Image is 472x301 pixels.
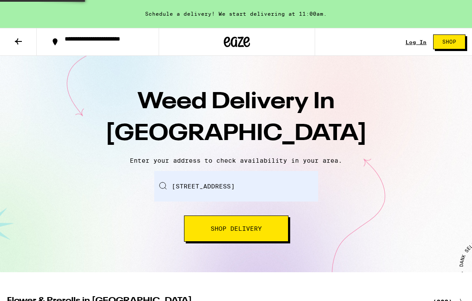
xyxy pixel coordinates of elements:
input: Enter your delivery address [154,171,318,202]
button: Shop [433,34,465,49]
p: Enter your address to check availability in your area. [9,157,463,164]
button: Shop Delivery [184,215,288,242]
span: [GEOGRAPHIC_DATA] [105,123,367,145]
a: Shop [427,34,472,49]
span: Hi. Need any help? [5,6,63,13]
span: Shop [442,39,456,44]
span: Shop Delivery [211,226,262,232]
a: Log In [406,39,427,45]
h1: Weed Delivery In [83,86,389,150]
